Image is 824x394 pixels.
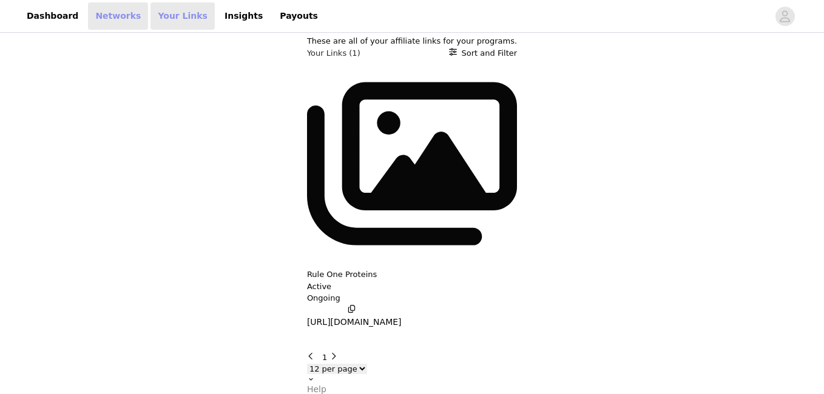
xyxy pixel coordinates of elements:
a: Your Links [150,2,215,30]
button: Sort and Filter [449,47,518,59]
p: These are all of your affiliate links for your programs. [307,35,517,47]
p: [URL][DOMAIN_NAME] [307,316,402,329]
a: Dashboard [19,2,86,30]
p: Ongoing [307,292,517,304]
button: Go to next page [329,352,342,364]
p: Active [307,281,331,293]
h3: Your Links (1) [307,47,360,59]
div: avatar [779,7,791,26]
a: Payouts [272,2,325,30]
button: [URL][DOMAIN_NAME] [307,304,402,329]
button: Go To Page 1 [322,352,327,364]
a: Networks [88,2,148,30]
a: Insights [217,2,270,30]
button: Go to previous page [307,352,320,364]
button: Rule One Proteins [307,269,377,281]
